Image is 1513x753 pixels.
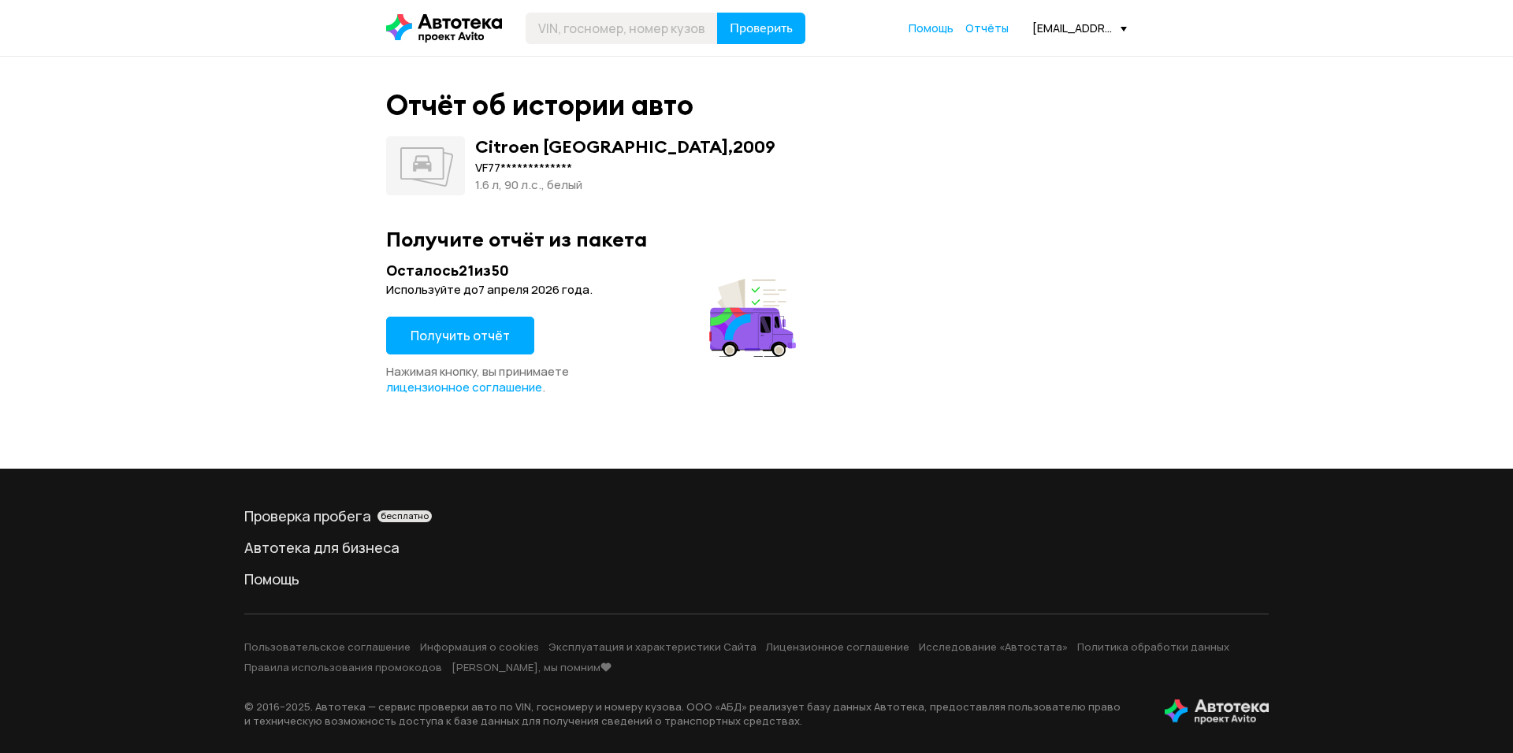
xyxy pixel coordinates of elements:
a: лицензионное соглашение [386,380,542,395]
img: tWS6KzJlK1XUpy65r7uaHVIs4JI6Dha8Nraz9T2hA03BhoCc4MtbvZCxBLwJIh+mQSIAkLBJpqMoKVdP8sONaFJLCz6I0+pu7... [1165,699,1269,725]
a: Отчёты [965,20,1009,36]
div: Получите отчёт из пакета [386,227,1127,251]
a: Политика обработки данных [1077,640,1229,654]
div: Citroen [GEOGRAPHIC_DATA] , 2009 [475,136,775,157]
a: Лицензионное соглашение [766,640,909,654]
span: Отчёты [965,20,1009,35]
div: [EMAIL_ADDRESS][DOMAIN_NAME] [1032,20,1127,35]
div: Осталось 21 из 50 [386,261,801,280]
span: Нажимая кнопку, вы принимаете . [386,363,569,395]
span: Получить отчёт [411,327,510,344]
span: Помощь [909,20,954,35]
div: 1.6 л, 90 л.c., белый [475,176,775,194]
span: бесплатно [381,510,429,521]
a: Информация о cookies [420,640,539,654]
div: Проверка пробега [244,506,1269,525]
div: Используйте до 7 апреля 2026 года . [386,282,801,298]
a: Правила использования промокодов [244,660,442,674]
a: Исследование «Автостата» [919,640,1068,654]
span: лицензионное соглашение [386,379,542,395]
div: Отчёт об истории авто [386,88,693,122]
span: Проверить [730,22,793,35]
button: Проверить [717,13,805,44]
a: Пользовательское соглашение [244,640,411,654]
input: VIN, госномер, номер кузова [526,13,718,44]
a: Помощь [244,569,1269,588]
a: Автотека для бизнеса [244,538,1269,557]
a: [PERSON_NAME], мы помним [452,660,612,674]
p: © 2016– 2025 . Автотека — сервис проверки авто по VIN, госномеру и номеру кузова. ООО «АБД» реали... [244,699,1139,728]
button: Получить отчёт [386,317,534,354]
a: Эксплуатация и характеристики Сайта [548,640,756,654]
a: Помощь [909,20,954,36]
a: Проверка пробегабесплатно [244,506,1269,525]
